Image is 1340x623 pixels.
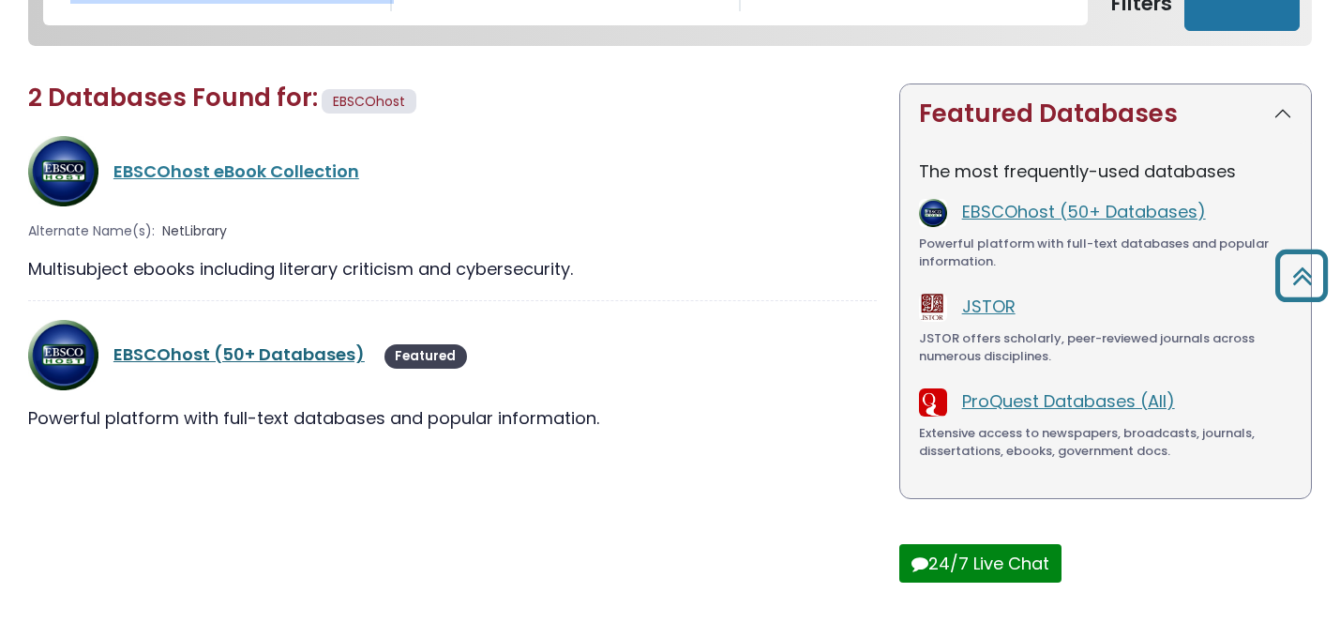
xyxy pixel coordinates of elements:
div: Multisubject ebooks including literary criticism and cybersecurity. [28,256,877,281]
span: EBSCOhost [333,92,405,111]
span: Alternate Name(s): [28,221,155,241]
a: Back to Top [1268,258,1335,293]
a: EBSCOhost eBook Collection [113,160,359,183]
div: Extensive access to newspapers, broadcasts, journals, dissertations, ebooks, government docs. [919,424,1292,461]
button: Featured Databases [900,84,1311,144]
div: JSTOR offers scholarly, peer-reviewed journals across numerous disciplines. [919,329,1292,366]
span: Featured [384,344,467,369]
span: NetLibrary [162,221,227,241]
span: 2 Databases Found for: [28,81,318,114]
a: EBSCOhost (50+ Databases) [962,200,1206,223]
a: EBSCOhost (50+ Databases) [113,342,365,366]
a: JSTOR [962,295,1016,318]
button: 24/7 Live Chat [899,544,1061,583]
div: Powerful platform with full-text databases and popular information. [28,405,877,431]
div: Powerful platform with full-text databases and popular information. [919,235,1292,271]
a: ProQuest Databases (All) [962,389,1175,413]
p: The most frequently-used databases [919,159,1292,184]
